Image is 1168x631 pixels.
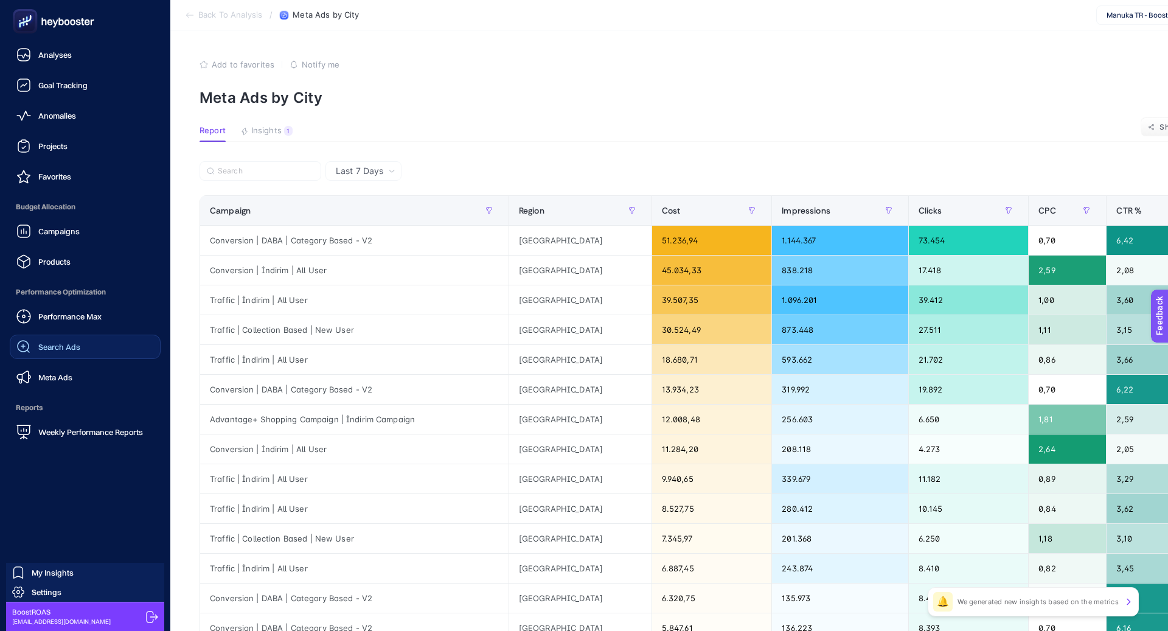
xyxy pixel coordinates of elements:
[662,206,681,215] span: Cost
[38,141,68,151] span: Projects
[200,494,509,523] div: Traffic | İndirim | All User
[509,584,652,613] div: [GEOGRAPHIC_DATA]
[909,345,1029,374] div: 21.702
[1029,554,1106,583] div: 0,82
[652,256,772,285] div: 45.034,33
[10,219,161,243] a: Campaigns
[32,568,74,577] span: My Insights
[772,405,908,434] div: 256.603
[509,434,652,464] div: [GEOGRAPHIC_DATA]
[200,434,509,464] div: Conversion | İndirim | All User
[772,315,908,344] div: 873.448
[509,524,652,553] div: [GEOGRAPHIC_DATA]
[269,10,273,19] span: /
[38,50,72,60] span: Analyses
[509,226,652,255] div: [GEOGRAPHIC_DATA]
[933,592,953,612] div: 🔔
[10,195,161,219] span: Budget Allocation
[772,285,908,315] div: 1.096.201
[251,126,282,136] span: Insights
[909,226,1029,255] div: 73.454
[772,494,908,523] div: 280.412
[290,60,339,69] button: Notify me
[1029,256,1106,285] div: 2,59
[10,249,161,274] a: Products
[652,464,772,493] div: 9.940,65
[1029,226,1106,255] div: 0,70
[909,375,1029,404] div: 19.892
[6,563,164,582] a: My Insights
[218,167,314,176] input: Search
[509,405,652,434] div: [GEOGRAPHIC_DATA]
[38,257,71,267] span: Products
[772,226,908,255] div: 1.144.367
[1029,315,1106,344] div: 1,11
[652,554,772,583] div: 6.887,45
[336,165,383,177] span: Last 7 Days
[509,256,652,285] div: [GEOGRAPHIC_DATA]
[909,434,1029,464] div: 4.273
[200,405,509,434] div: Advantage+ Shopping Campaign | İndirim Campaign
[1038,206,1055,215] span: CPC
[200,126,226,136] span: Report
[1116,206,1142,215] span: CTR %
[10,304,161,329] a: Performance Max
[10,335,161,359] a: Search Ads
[509,464,652,493] div: [GEOGRAPHIC_DATA]
[1029,494,1106,523] div: 0,84
[909,554,1029,583] div: 8.410
[509,554,652,583] div: [GEOGRAPHIC_DATA]
[1029,285,1106,315] div: 1,00
[509,494,652,523] div: [GEOGRAPHIC_DATA]
[909,524,1029,553] div: 6.250
[12,617,111,626] span: [EMAIL_ADDRESS][DOMAIN_NAME]
[1029,524,1106,553] div: 1,18
[509,375,652,404] div: [GEOGRAPHIC_DATA]
[652,494,772,523] div: 8.527,75
[909,494,1029,523] div: 10.145
[10,43,161,67] a: Analyses
[509,345,652,374] div: [GEOGRAPHIC_DATA]
[200,345,509,374] div: Traffic | İndirim | All User
[38,342,80,352] span: Search Ads
[782,206,830,215] span: Impressions
[38,80,88,90] span: Goal Tracking
[284,126,293,136] div: 1
[772,464,908,493] div: 339.679
[772,524,908,553] div: 201.368
[7,4,46,13] span: Feedback
[6,582,164,602] a: Settings
[1029,464,1106,493] div: 0,89
[10,396,161,420] span: Reports
[32,587,61,597] span: Settings
[772,554,908,583] div: 243.874
[38,312,102,321] span: Performance Max
[200,524,509,553] div: Traffic | Collection Based | New User
[38,372,72,382] span: Meta Ads
[958,597,1119,607] p: We generated new insights based on the metrics
[210,206,251,215] span: Campaign
[652,285,772,315] div: 39.507,35
[10,164,161,189] a: Favorites
[200,285,509,315] div: Traffic | İndirim | All User
[772,375,908,404] div: 319.992
[38,427,143,437] span: Weekly Performance Reports
[302,60,339,69] span: Notify me
[212,60,274,69] span: Add to favorites
[509,315,652,344] div: [GEOGRAPHIC_DATA]
[10,365,161,389] a: Meta Ads
[652,226,772,255] div: 51.236,94
[919,206,942,215] span: Clicks
[909,584,1029,613] div: 8.409
[38,172,71,181] span: Favorites
[652,524,772,553] div: 7.345,97
[200,464,509,493] div: Traffic | İndirim | All User
[909,405,1029,434] div: 6.650
[909,285,1029,315] div: 39.412
[200,554,509,583] div: Traffic | İndirim | All User
[772,256,908,285] div: 838.218
[200,584,509,613] div: Conversion | DABA | Category Based - V2
[198,10,262,20] span: Back To Analysis
[1029,375,1106,404] div: 0,70
[652,584,772,613] div: 6.320,75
